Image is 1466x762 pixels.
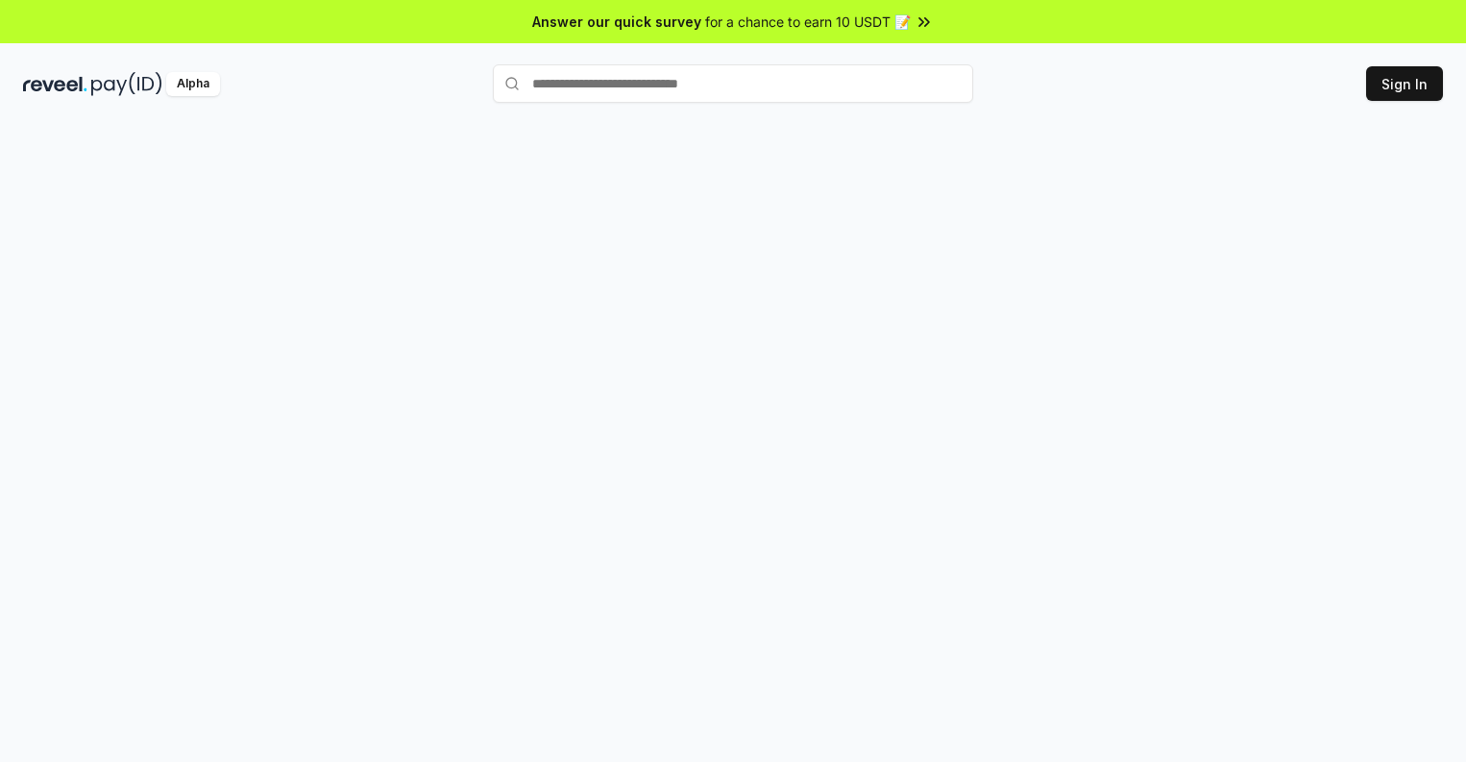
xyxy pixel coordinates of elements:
[23,72,87,96] img: reveel_dark
[1366,66,1443,101] button: Sign In
[705,12,911,32] span: for a chance to earn 10 USDT 📝
[166,72,220,96] div: Alpha
[532,12,701,32] span: Answer our quick survey
[91,72,162,96] img: pay_id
